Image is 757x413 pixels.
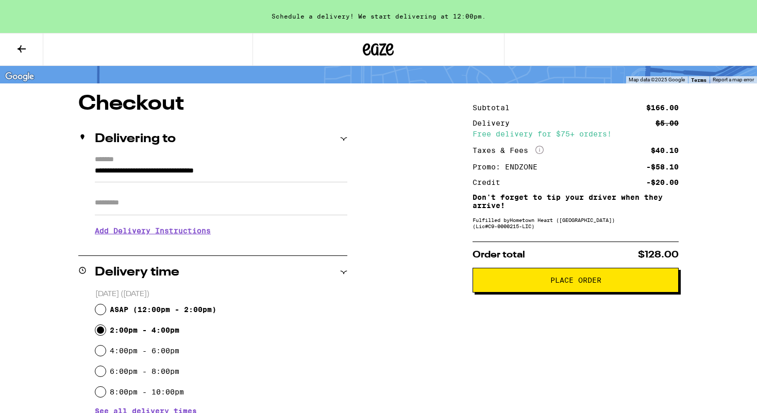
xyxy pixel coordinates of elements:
[550,277,601,284] span: Place Order
[110,367,179,375] label: 6:00pm - 8:00pm
[473,268,679,292] button: Place Order
[646,104,679,111] div: $166.00
[651,147,679,154] div: $40.10
[95,133,176,145] h2: Delivering to
[95,289,347,299] p: [DATE] ([DATE])
[95,243,347,251] p: We'll contact you at [PHONE_NUMBER] when we arrive
[110,326,179,334] label: 2:00pm - 4:00pm
[646,179,679,186] div: -$20.00
[638,250,679,260] span: $128.00
[473,146,544,155] div: Taxes & Fees
[3,70,37,83] a: Open this area in Google Maps (opens a new window)
[473,130,679,137] div: Free delivery for $75+ orders!
[110,388,184,396] label: 8:00pm - 10:00pm
[629,77,685,82] span: Map data ©2025 Google
[110,347,179,355] label: 4:00pm - 6:00pm
[473,104,517,111] div: Subtotal
[473,217,679,229] div: Fulfilled by Hometown Heart ([GEOGRAPHIC_DATA]) (Lic# C9-0000215-LIC )
[95,266,179,279] h2: Delivery time
[713,77,754,82] a: Report a map error
[95,219,347,243] h3: Add Delivery Instructions
[473,163,545,170] div: Promo: ENDZONE
[473,193,679,210] p: Don't forget to tip your driver when they arrive!
[646,163,679,170] div: -$58.10
[655,119,679,127] div: $5.00
[110,305,216,314] span: ASAP ( 12:00pm - 2:00pm )
[473,179,508,186] div: Credit
[78,94,347,114] h1: Checkout
[473,250,525,260] span: Order total
[6,7,74,15] span: Hi. Need any help?
[473,119,517,127] div: Delivery
[691,77,706,83] a: Terms
[3,70,37,83] img: Google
